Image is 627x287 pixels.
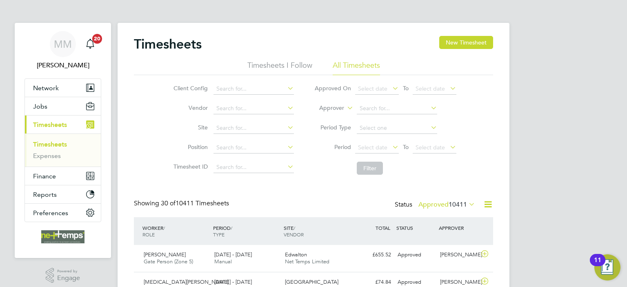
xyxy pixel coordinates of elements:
span: Select date [416,144,445,151]
div: [PERSON_NAME] [437,248,479,262]
span: Select date [358,144,387,151]
span: Engage [57,275,80,282]
span: 10411 [449,200,467,209]
li: Timesheets I Follow [247,60,312,75]
span: Mia Mellors [24,60,101,70]
div: STATUS [394,220,437,235]
input: Search for... [213,122,294,134]
img: net-temps-logo-retina.png [41,230,84,243]
span: Preferences [33,209,68,217]
button: Filter [357,162,383,175]
input: Search for... [357,103,437,114]
span: Select date [358,85,387,92]
a: Expenses [33,152,61,160]
span: Network [33,84,59,92]
span: TYPE [213,231,225,238]
input: Search for... [213,83,294,95]
input: Search for... [213,103,294,114]
div: Approved [394,248,437,262]
button: Reports [25,185,101,203]
span: / [231,225,232,231]
label: Approved On [314,85,351,92]
button: Preferences [25,204,101,222]
label: Timesheet ID [171,163,208,170]
button: Finance [25,167,101,185]
h2: Timesheets [134,36,202,52]
span: Edwalton [285,251,307,258]
a: Timesheets [33,140,67,148]
span: Net Temps Limited [285,258,329,265]
button: Jobs [25,97,101,115]
div: WORKER [140,220,211,242]
span: [DATE] - [DATE] [214,251,252,258]
label: Period Type [314,124,351,131]
label: Site [171,124,208,131]
button: New Timesheet [439,36,493,49]
a: MM[PERSON_NAME] [24,31,101,70]
a: 20 [82,31,98,57]
span: [DATE] - [DATE] [214,278,252,285]
label: Vendor [171,104,208,111]
div: 11 [594,260,601,271]
span: Manual [214,258,232,265]
span: TOTAL [376,225,390,231]
a: Go to home page [24,230,101,243]
span: ROLE [142,231,155,238]
nav: Main navigation [15,23,111,258]
span: Select date [416,85,445,92]
button: Network [25,79,101,97]
span: To [400,142,411,152]
div: PERIOD [211,220,282,242]
span: Powered by [57,268,80,275]
span: [GEOGRAPHIC_DATA] [285,278,338,285]
span: [PERSON_NAME] [144,251,186,258]
div: £655.52 [352,248,394,262]
a: Powered byEngage [46,268,80,283]
label: Approver [307,104,344,112]
span: 10411 Timesheets [161,199,229,207]
span: Timesheets [33,121,67,129]
span: Reports [33,191,57,198]
span: Finance [33,172,56,180]
label: Approved [418,200,475,209]
label: Period [314,143,351,151]
span: Jobs [33,102,47,110]
div: SITE [282,220,352,242]
span: 20 [92,34,102,44]
div: Showing [134,199,231,208]
span: Gate Person (Zone 5) [144,258,193,265]
span: MM [54,39,72,49]
span: / [163,225,165,231]
div: Status [395,199,477,211]
button: Timesheets [25,116,101,133]
li: All Timesheets [333,60,380,75]
label: Position [171,143,208,151]
label: Client Config [171,85,208,92]
span: / [293,225,295,231]
div: Timesheets [25,133,101,167]
input: Search for... [213,162,294,173]
span: To [400,83,411,93]
input: Search for... [213,142,294,154]
input: Select one [357,122,437,134]
span: 30 of [161,199,176,207]
span: [MEDICAL_DATA][PERSON_NAME] [144,278,229,285]
div: APPROVER [437,220,479,235]
span: VENDOR [284,231,304,238]
button: Open Resource Center, 11 new notifications [594,254,620,280]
